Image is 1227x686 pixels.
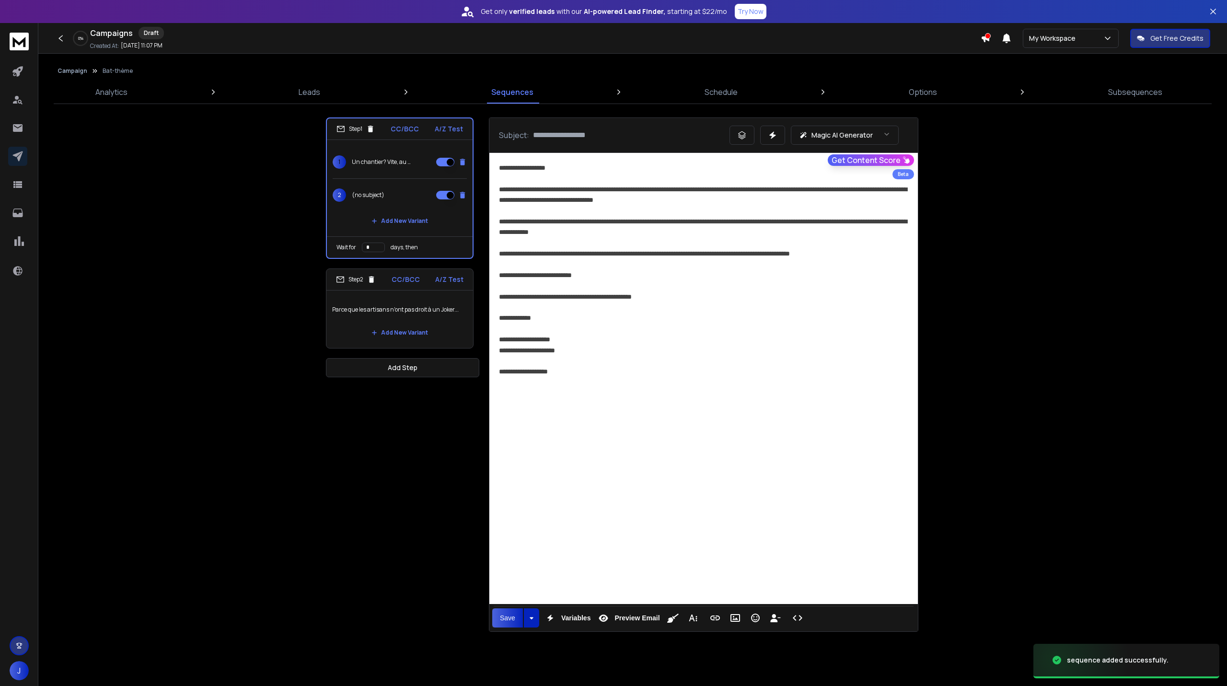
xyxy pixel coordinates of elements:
[333,188,346,202] span: 2
[90,27,133,39] h1: Campaigns
[1150,34,1204,43] p: Get Free Credits
[326,358,479,377] button: Add Step
[364,211,436,231] button: Add New Variant
[90,42,119,50] p: Created At:
[293,81,326,104] a: Leads
[10,33,29,50] img: logo
[706,608,724,628] button: Insert Link (Ctrl+K)
[78,35,83,41] p: 0 %
[336,125,375,133] div: Step 1
[705,86,738,98] p: Schedule
[735,4,766,19] button: Try Now
[95,86,127,98] p: Analytics
[481,7,727,16] p: Get only with our starting at $22/mo
[336,244,356,251] p: Wait for
[336,275,376,284] div: Step 2
[492,608,523,628] button: Save
[559,614,593,622] span: Variables
[486,81,539,104] a: Sequences
[828,154,914,166] button: Get Content Score
[499,129,529,141] p: Subject:
[139,27,164,39] div: Draft
[699,81,743,104] a: Schedule
[1108,86,1162,98] p: Subsequences
[909,86,937,98] p: Options
[746,608,764,628] button: Emoticons
[613,614,661,622] span: Preview Email
[1067,655,1169,665] div: sequence added successfully.
[10,661,29,680] button: J
[1102,81,1168,104] a: Subsequences
[121,42,162,49] p: [DATE] 11:07 PM
[584,7,665,16] strong: AI-powered Lead Finder,
[326,268,474,349] li: Step2CC/BCCA/Z TestParce que les artisans n'ont pas droit à un Joker...Add New Variant
[90,81,133,104] a: Analytics
[333,155,346,169] span: 1
[1130,29,1210,48] button: Get Free Credits
[435,275,463,284] p: A/Z Test
[1029,34,1079,43] p: My Workspace
[491,86,533,98] p: Sequences
[509,7,555,16] strong: verified leads
[684,608,702,628] button: More Text
[791,126,899,145] button: Magic AI Generator
[392,275,420,284] p: CC/BCC
[299,86,320,98] p: Leads
[352,191,384,199] p: (no subject)
[435,124,463,134] p: A/Z Test
[594,608,661,628] button: Preview Email
[541,608,593,628] button: Variables
[788,608,807,628] button: Code View
[892,169,914,179] div: Beta
[738,7,764,16] p: Try Now
[391,244,418,251] p: days, then
[326,117,474,259] li: Step1CC/BCCA/Z Test1Un chantier? Vite, au Bat-phone!2(no subject)Add New VariantWait fordays, then
[352,158,413,166] p: Un chantier? Vite, au Bat-phone!
[726,608,744,628] button: Insert Image (Ctrl+P)
[58,67,87,75] button: Campaign
[103,67,133,75] p: Bat-thème
[364,323,436,342] button: Add New Variant
[664,608,682,628] button: Clean HTML
[391,124,419,134] p: CC/BCC
[811,130,873,140] p: Magic AI Generator
[903,81,943,104] a: Options
[332,296,467,323] p: Parce que les artisans n'ont pas droit à un Joker...
[766,608,785,628] button: Insert Unsubscribe Link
